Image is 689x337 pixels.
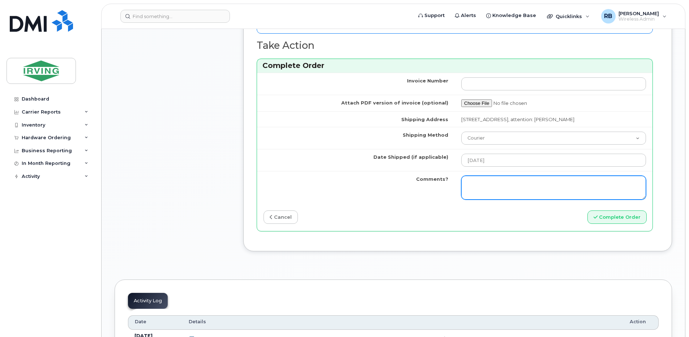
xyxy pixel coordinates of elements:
[413,8,450,23] a: Support
[604,12,612,21] span: RB
[492,12,536,19] span: Knowledge Base
[461,12,476,19] span: Alerts
[373,154,448,161] label: Date Shipped (if applicable)
[424,12,445,19] span: Support
[189,319,206,325] span: Details
[450,8,481,23] a: Alerts
[403,132,448,138] label: Shipping Method
[481,8,541,23] a: Knowledge Base
[556,13,582,19] span: Quicklinks
[542,9,595,24] div: Quicklinks
[455,111,652,127] td: [STREET_ADDRESS], attention: [PERSON_NAME]
[120,10,230,23] input: Find something...
[596,9,672,24] div: Roberts, Brad
[619,10,659,16] span: [PERSON_NAME]
[407,77,448,84] label: Invoice Number
[257,40,653,51] h2: Take Action
[623,315,659,330] th: Action
[262,61,647,71] h3: Complete Order
[401,116,448,123] label: Shipping Address
[264,210,298,224] a: cancel
[416,176,448,183] label: Comments?
[135,319,146,325] span: Date
[341,99,448,106] label: Attach PDF version of invoice (optional)
[619,16,659,22] span: Wireless Admin
[587,210,647,224] button: Complete Order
